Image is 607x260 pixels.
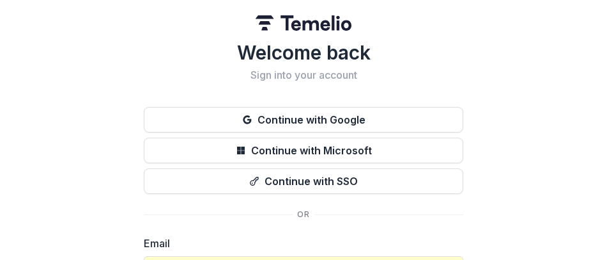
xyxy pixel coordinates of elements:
label: Email [144,236,456,251]
h2: Sign into your account [144,69,463,81]
h1: Welcome back [144,41,463,64]
button: Continue with Google [144,107,463,133]
button: Continue with Microsoft [144,138,463,163]
button: Continue with SSO [144,168,463,194]
img: Temelio [256,15,351,31]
